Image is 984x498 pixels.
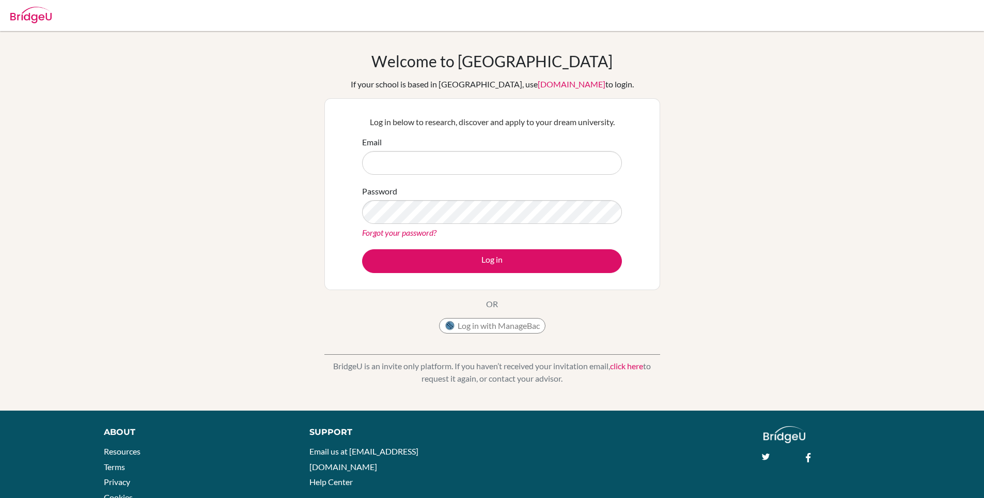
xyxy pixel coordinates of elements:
label: Password [362,185,397,198]
a: [DOMAIN_NAME] [538,79,605,89]
img: logo_white@2x-f4f0deed5e89b7ecb1c2cc34c3e3d731f90f0f143d5ea2071677605dd97b5244.png [763,426,805,443]
button: Log in [362,249,622,273]
div: About [104,426,286,439]
p: OR [486,298,498,310]
div: Support [309,426,480,439]
p: Log in below to research, discover and apply to your dream university. [362,116,622,128]
a: Email us at [EMAIL_ADDRESS][DOMAIN_NAME] [309,446,418,472]
a: Terms [104,462,125,472]
a: Privacy [104,477,130,487]
a: Resources [104,446,140,456]
a: click here [610,361,643,371]
img: Bridge-U [10,7,52,23]
p: BridgeU is an invite only platform. If you haven’t received your invitation email, to request it ... [324,360,660,385]
a: Help Center [309,477,353,487]
label: Email [362,136,382,148]
a: Forgot your password? [362,228,436,237]
div: If your school is based in [GEOGRAPHIC_DATA], use to login. [351,78,634,90]
h1: Welcome to [GEOGRAPHIC_DATA] [371,52,613,70]
button: Log in with ManageBac [439,318,545,334]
